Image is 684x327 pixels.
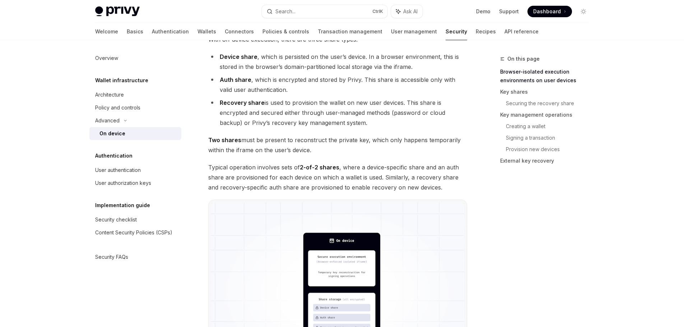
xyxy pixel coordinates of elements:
[95,179,151,187] div: User authorization keys
[89,177,181,190] a: User authorization keys
[95,54,118,62] div: Overview
[262,23,309,40] a: Policies & controls
[499,8,519,15] a: Support
[300,164,339,171] strong: 2-of-2 shares
[372,9,383,14] span: Ctrl K
[95,215,137,224] div: Security checklist
[262,5,387,18] button: Search...CtrlK
[89,101,181,114] a: Policy and controls
[99,129,125,138] div: On device
[95,90,124,99] div: Architecture
[500,155,595,167] a: External key recovery
[318,23,382,40] a: Transaction management
[403,8,418,15] span: Ask AI
[89,127,181,140] a: On device
[500,86,595,98] a: Key shares
[220,76,251,83] strong: Auth share
[504,23,539,40] a: API reference
[197,23,216,40] a: Wallets
[506,132,595,144] a: Signing a transaction
[476,23,496,40] a: Recipes
[95,166,141,174] div: User authentication
[220,99,265,106] strong: Recovery share
[95,6,140,17] img: light logo
[89,251,181,263] a: Security FAQs
[578,6,589,17] button: Toggle dark mode
[533,8,561,15] span: Dashboard
[225,23,254,40] a: Connectors
[208,52,467,72] li: , which is persisted on the user’s device. In a browser environment, this is stored in the browse...
[208,136,241,144] strong: Two shares
[275,7,296,16] div: Search...
[95,76,148,85] h5: Wallet infrastructure
[89,226,181,239] a: Content Security Policies (CSPs)
[391,5,423,18] button: Ask AI
[506,98,595,109] a: Securing the recovery share
[506,121,595,132] a: Creating a wallet
[208,75,467,95] li: , which is encrypted and stored by Privy. This share is accessible only with valid user authentic...
[89,88,181,101] a: Architecture
[476,8,490,15] a: Demo
[446,23,467,40] a: Security
[89,213,181,226] a: Security checklist
[95,103,140,112] div: Policy and controls
[95,23,118,40] a: Welcome
[89,52,181,65] a: Overview
[152,23,189,40] a: Authentication
[208,135,467,155] span: must be present to reconstruct the private key, which only happens temporarily within the iframe ...
[89,164,181,177] a: User authentication
[208,162,467,192] span: Typical operation involves sets of , where a device-specific share and an auth share are provisio...
[95,151,132,160] h5: Authentication
[208,98,467,128] li: is used to provision the wallet on new user devices. This share is encrypted and secured either t...
[95,253,128,261] div: Security FAQs
[500,109,595,121] a: Key management operations
[500,66,595,86] a: Browser-isolated execution environments on user devices
[95,201,150,210] h5: Implementation guide
[506,144,595,155] a: Provision new devices
[220,53,257,60] strong: Device share
[527,6,572,17] a: Dashboard
[391,23,437,40] a: User management
[507,55,540,63] span: On this page
[95,228,172,237] div: Content Security Policies (CSPs)
[95,116,120,125] div: Advanced
[127,23,143,40] a: Basics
